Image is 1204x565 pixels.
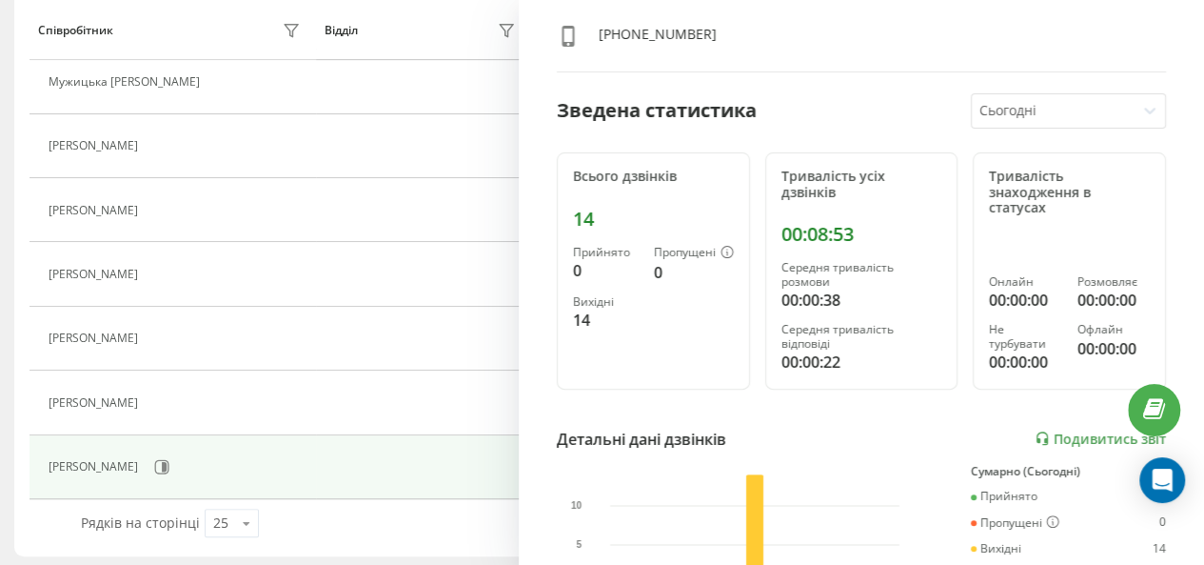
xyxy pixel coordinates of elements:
[1159,515,1166,531] div: 0
[1077,337,1150,360] div: 00:00:00
[49,204,143,217] div: [PERSON_NAME]
[971,490,1037,503] div: Прийнято
[1077,289,1150,312] div: 00:00:00
[325,24,358,37] div: Відділ
[599,25,717,52] div: [PHONE_NUMBER]
[557,428,726,451] div: Детальні дані дзвінків
[213,514,228,533] div: 25
[49,268,143,281] div: [PERSON_NAME]
[989,351,1061,373] div: 00:00:00
[1077,323,1150,336] div: Офлайн
[1035,431,1166,447] a: Подивитись звіт
[781,223,942,246] div: 00:08:53
[49,75,205,89] div: Мужицька [PERSON_NAME]
[1153,542,1166,555] div: 14
[654,261,734,284] div: 0
[573,259,639,282] div: 0
[781,323,942,351] div: Середня тривалість відповіді
[989,323,1061,351] div: Не турбувати
[573,309,639,332] div: 14
[557,96,757,125] div: Зведена статистика
[971,542,1021,555] div: Вихідні
[577,539,582,550] text: 5
[571,500,582,511] text: 10
[81,514,200,532] span: Рядків на сторінці
[49,139,143,152] div: [PERSON_NAME]
[49,396,143,410] div: [PERSON_NAME]
[49,332,143,345] div: [PERSON_NAME]
[38,24,113,37] div: Співробітник
[1077,275,1150,289] div: Розмовляє
[573,246,639,259] div: Прийнято
[1159,490,1166,503] div: 0
[781,351,942,373] div: 00:00:22
[989,275,1061,289] div: Онлайн
[49,460,143,474] div: [PERSON_NAME]
[1139,457,1185,503] div: Open Intercom Messenger
[781,169,942,201] div: Тривалість усіх дзвінків
[781,261,942,289] div: Середня тривалість розмови
[971,515,1059,531] div: Пропущені
[573,208,734,231] div: 14
[971,465,1166,478] div: Сумарно (Сьогодні)
[781,289,942,312] div: 00:00:38
[654,246,734,261] div: Пропущені
[989,289,1061,312] div: 00:00:00
[573,169,734,185] div: Всього дзвінків
[573,295,639,309] div: Вихідні
[989,169,1150,216] div: Тривалість знаходження в статусах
